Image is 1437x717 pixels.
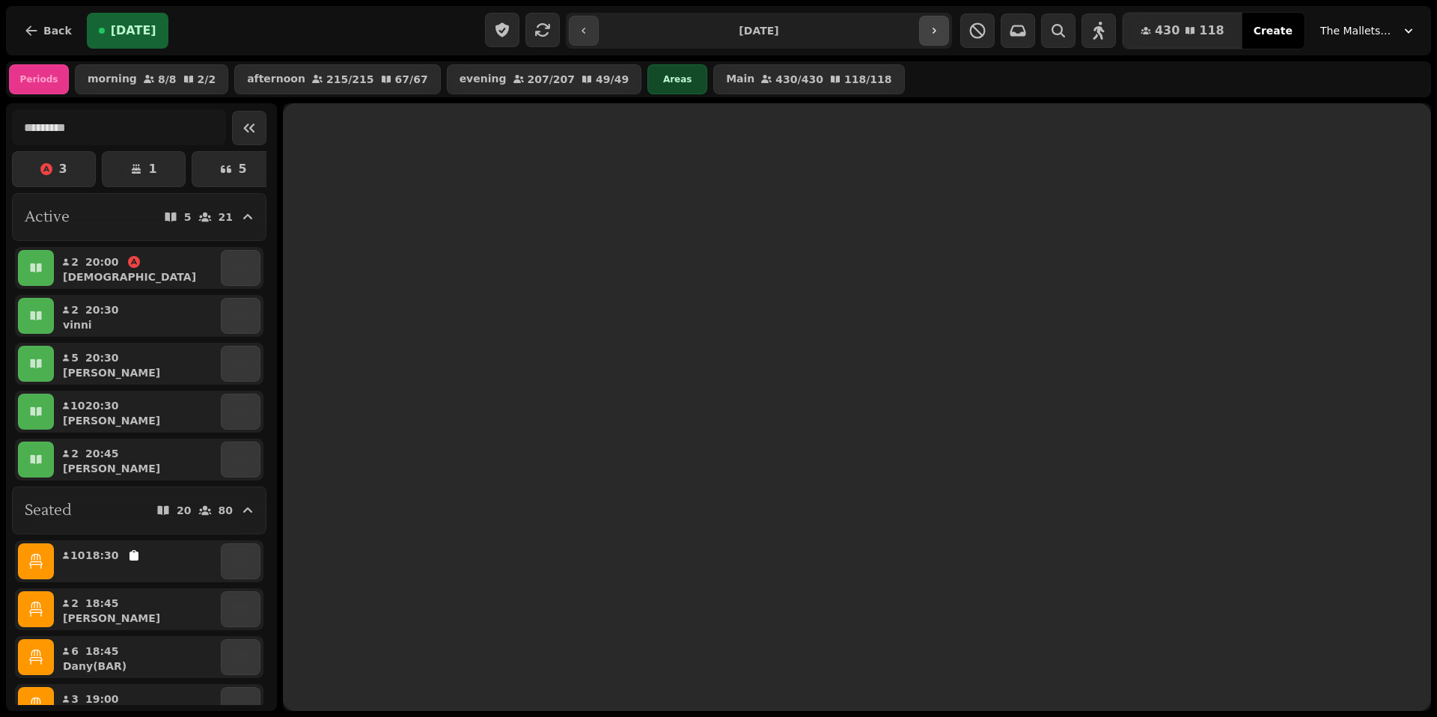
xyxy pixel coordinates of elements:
p: 20:30 [85,302,119,317]
button: Main430/430118/118 [713,64,904,94]
span: The Malletsheugh [1320,23,1395,38]
p: 5 [70,350,79,365]
h2: Seated [25,500,71,521]
span: 430 [1155,25,1180,37]
p: 5 [184,212,192,222]
p: [PERSON_NAME] [63,413,160,428]
p: 207 / 207 [528,74,576,85]
span: 118 [1199,25,1224,37]
button: evening207/20749/49 [447,64,642,94]
button: afternoon215/21567/67 [234,64,441,94]
button: 220:45[PERSON_NAME] [57,442,218,478]
p: 215 / 215 [326,74,374,85]
p: 2 / 2 [198,74,216,85]
p: [PERSON_NAME] [63,611,160,626]
p: afternoon [247,73,305,85]
p: 8 / 8 [158,74,177,85]
button: The Malletsheugh [1311,17,1425,44]
p: Main [726,73,754,85]
p: 18:45 [85,596,119,611]
p: [PERSON_NAME] [63,365,160,380]
p: evening [460,73,507,85]
button: Active521 [12,193,266,241]
button: 618:45Dany(BAR) [57,639,218,675]
p: 19:00 [85,692,119,707]
p: 1 [148,163,156,175]
button: Seated2080 [12,486,266,534]
p: 3 [70,692,79,707]
p: 2 [70,302,79,317]
p: 2 [70,254,79,269]
span: [DATE] [111,25,156,37]
p: 3 [58,163,67,175]
p: 20:30 [85,398,119,413]
p: 2 [70,596,79,611]
p: 5 [238,163,246,175]
button: Collapse sidebar [232,111,266,145]
span: Create [1254,25,1293,36]
p: 20:45 [85,446,119,461]
p: 80 [219,505,233,516]
p: 6 [70,644,79,659]
button: 220:30vinni [57,298,218,334]
h2: Active [25,207,70,228]
div: Areas [647,64,707,94]
button: 520:30[PERSON_NAME] [57,346,218,382]
span: Back [43,25,72,36]
p: 18:45 [85,644,119,659]
p: 21 [219,212,233,222]
button: 5 [192,151,275,187]
p: 49 / 49 [596,74,629,85]
p: 10 [70,398,79,413]
button: morning8/82/2 [75,64,228,94]
button: Back [12,13,84,49]
p: 67 / 67 [395,74,428,85]
p: 430 / 430 [775,74,823,85]
p: 20:00 [85,254,119,269]
button: 1018:30 [57,543,218,579]
button: 1020:30[PERSON_NAME] [57,394,218,430]
button: 220:00[DEMOGRAPHIC_DATA] [57,250,218,286]
button: 218:45[PERSON_NAME] [57,591,218,627]
p: 118 / 118 [844,74,892,85]
button: 3 [12,151,96,187]
p: vinni [63,317,92,332]
p: 20 [177,505,191,516]
p: 18:30 [85,548,119,563]
p: 20:30 [85,350,119,365]
p: 2 [70,446,79,461]
button: Create [1242,13,1305,49]
p: [DEMOGRAPHIC_DATA] [63,269,196,284]
button: 1 [102,151,186,187]
div: Periods [9,64,69,94]
p: Dany(BAR) [63,659,126,674]
p: [PERSON_NAME] [63,461,160,476]
p: 10 [70,548,79,563]
button: [DATE] [87,13,168,49]
button: 430118 [1123,13,1242,49]
p: morning [88,73,137,85]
